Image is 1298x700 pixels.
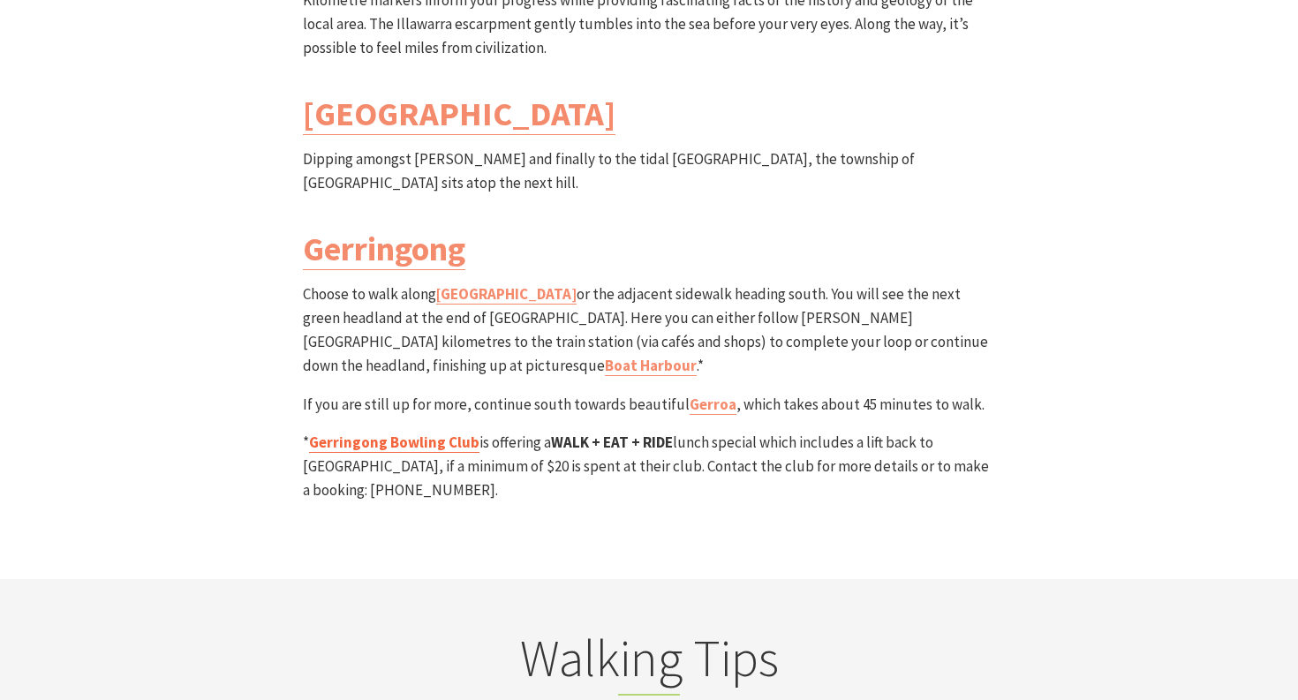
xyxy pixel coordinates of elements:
[303,228,465,270] a: Gerringong
[309,433,479,453] a: Gerringong Bowling Club
[303,282,995,379] p: Choose to walk along or the adjacent sidewalk heading south. You will see the next green headland...
[303,628,995,696] h2: Walking Tips
[303,93,615,135] a: [GEOGRAPHIC_DATA]
[303,431,995,503] p: * is offering a lunch special which includes a lift back to [GEOGRAPHIC_DATA], if a minimum of $2...
[551,433,673,452] strong: WALK + EAT + RIDE
[303,147,995,195] p: Dipping amongst [PERSON_NAME] and finally to the tidal [GEOGRAPHIC_DATA], the township of [GEOGRA...
[436,284,577,305] a: [GEOGRAPHIC_DATA]
[303,393,995,417] p: If you are still up for more, continue south towards beautiful , which takes about 45 minutes to ...
[605,356,697,376] a: Boat Harbour
[690,395,736,415] a: Gerroa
